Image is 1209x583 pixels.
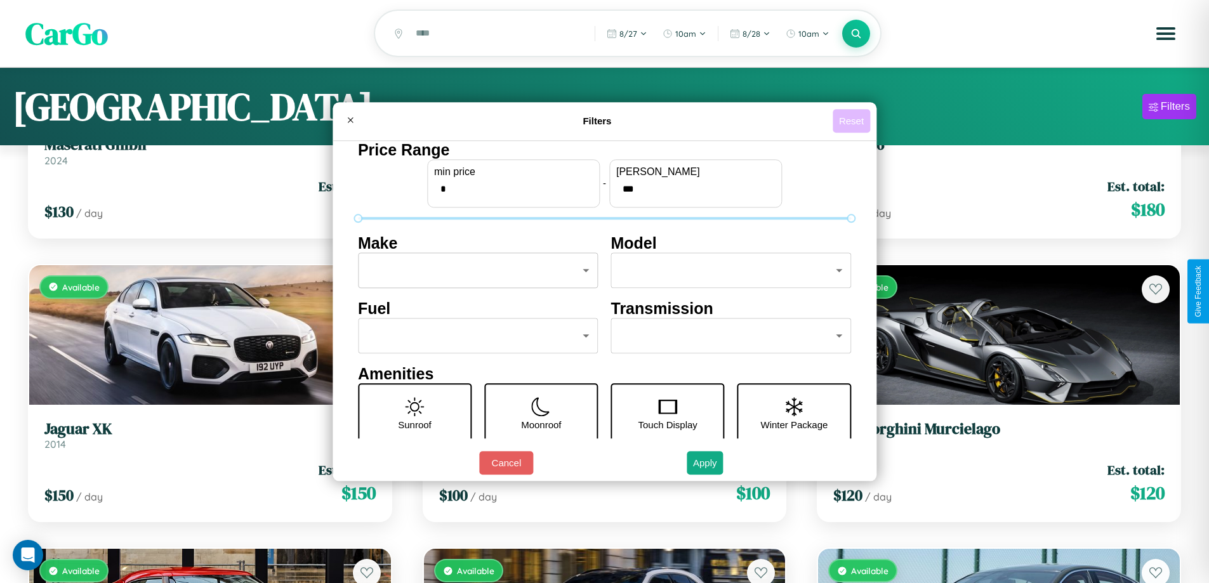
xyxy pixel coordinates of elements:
button: 10am [656,23,713,44]
span: $ 150 [341,480,376,506]
p: Moonroof [521,416,561,433]
h4: Price Range [358,141,851,159]
h1: [GEOGRAPHIC_DATA] [13,81,373,133]
button: 8/28 [723,23,777,44]
span: / day [865,490,892,503]
button: Filters [1142,94,1196,119]
button: Cancel [479,451,533,475]
button: Reset [833,109,870,133]
button: Open menu [1148,16,1184,51]
span: / day [76,490,103,503]
h4: Filters [362,115,833,126]
span: 8 / 27 [619,29,637,39]
h4: Model [611,234,852,252]
span: / day [470,490,497,503]
span: 8 / 28 [743,29,760,39]
span: $ 180 [1131,197,1165,222]
p: Sunroof [398,416,432,433]
span: 2024 [44,154,68,167]
span: Available [62,565,100,576]
p: Touch Display [638,416,697,433]
span: Est. total: [1107,177,1165,195]
h4: Transmission [611,299,852,318]
span: 10am [675,29,696,39]
a: Lamborghini Murcielago2014 [833,420,1165,451]
span: 10am [798,29,819,39]
a: GMC C62022 [833,136,1165,167]
div: Give Feedback [1194,266,1203,317]
span: Available [62,282,100,292]
h4: Fuel [358,299,598,318]
button: 8/27 [600,23,654,44]
span: CarGo [25,13,108,55]
span: $ 150 [44,485,74,506]
button: 10am [779,23,836,44]
div: Open Intercom Messenger [13,540,43,570]
span: $ 120 [833,485,862,506]
p: Winter Package [761,416,828,433]
span: $ 100 [736,480,770,506]
h4: Amenities [358,365,851,383]
label: [PERSON_NAME] [616,166,775,178]
button: Apply [687,451,723,475]
span: Est. total: [1107,461,1165,479]
p: - [603,174,606,192]
h3: Jaguar XK [44,420,376,438]
span: / day [76,207,103,219]
label: min price [434,166,593,178]
h3: GMC C6 [833,136,1165,154]
span: 2014 [44,438,66,450]
span: Available [457,565,494,576]
span: $ 120 [1130,480,1165,506]
span: Available [851,565,889,576]
a: Jaguar XK2014 [44,420,376,451]
a: Maserati Ghibli2024 [44,136,376,167]
span: $ 130 [44,201,74,222]
h3: Lamborghini Murcielago [833,420,1165,438]
div: Filters [1161,100,1190,113]
h3: Maserati Ghibli [44,136,376,154]
span: Est. total: [319,177,376,195]
span: / day [864,207,891,219]
span: $ 100 [439,485,468,506]
h4: Make [358,234,598,252]
span: Est. total: [319,461,376,479]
